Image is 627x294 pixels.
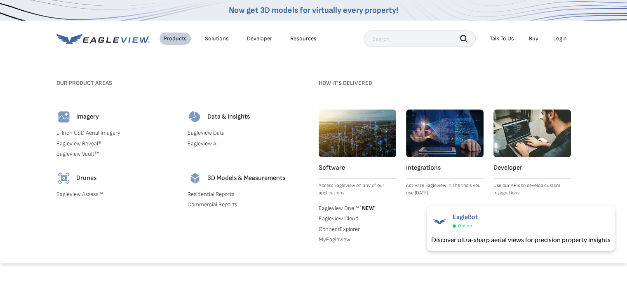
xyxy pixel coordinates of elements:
div: Resources [290,35,317,42]
img: imagery-icon.svg [56,110,71,124]
a: Eagleview Assess™ [56,191,178,198]
a: Eagleview Vault™ [56,150,178,158]
div: Discover ultra-sharp aerial views for precision property insights [431,235,611,245]
h4: Integrations [406,164,484,172]
span: NEW [359,205,376,212]
a: Buy [529,35,538,42]
img: software.webp [319,110,396,157]
h4: Data & Insights [207,113,250,121]
a: ConnectExplorer [319,226,396,233]
h4: Imagery [76,113,99,121]
h4: Software [319,164,396,172]
a: Developer Use our APIs to develop custom integrations. [493,110,571,197]
h4: Drones [76,174,96,182]
a: Eagleview Data [188,129,309,137]
h3: How it's Delivered [319,77,571,90]
div: Login [553,35,567,42]
img: developer.webp [493,110,571,157]
a: Eagleview Cloud [319,215,396,222]
p: Access Eagleview on any of our applications. [319,182,396,197]
a: Now get 3D models for virtually every property! [229,5,398,15]
img: EagleBot [431,213,448,230]
a: 1-Inch GSD Aerial Imagery [56,129,178,137]
img: 3d-models-icon.svg [188,171,202,186]
a: Integrations Activate Eagleview in the tools you use [DATE]. [406,110,484,197]
p: Activate Eagleview in the tools you use [DATE]. [406,182,484,197]
a: Residential Reports [188,191,309,198]
h3: Our Product Areas [56,77,309,90]
a: Eagleview AI [188,140,309,147]
div: Solutions [205,35,229,42]
p: Use our APIs to develop custom integrations. [493,182,571,197]
a: Eagleview Reveal® [56,140,178,147]
img: drones-icon.svg [56,171,71,186]
h4: 3D Models & Measurements [207,174,285,182]
h4: Developer [493,164,571,172]
div: Products [164,35,187,42]
a: Commercial Reports [188,201,309,208]
a: Eagleview One™ *NEW* [319,203,396,212]
input: Search [364,30,476,47]
img: data-icon.svg [188,110,202,124]
a: MyEagleview [319,236,396,243]
div: Talk To Us [490,35,514,42]
span: EagleBot [453,213,478,221]
img: integrations.webp [406,110,484,157]
a: Developer [247,35,272,42]
span: Online [458,223,472,229]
